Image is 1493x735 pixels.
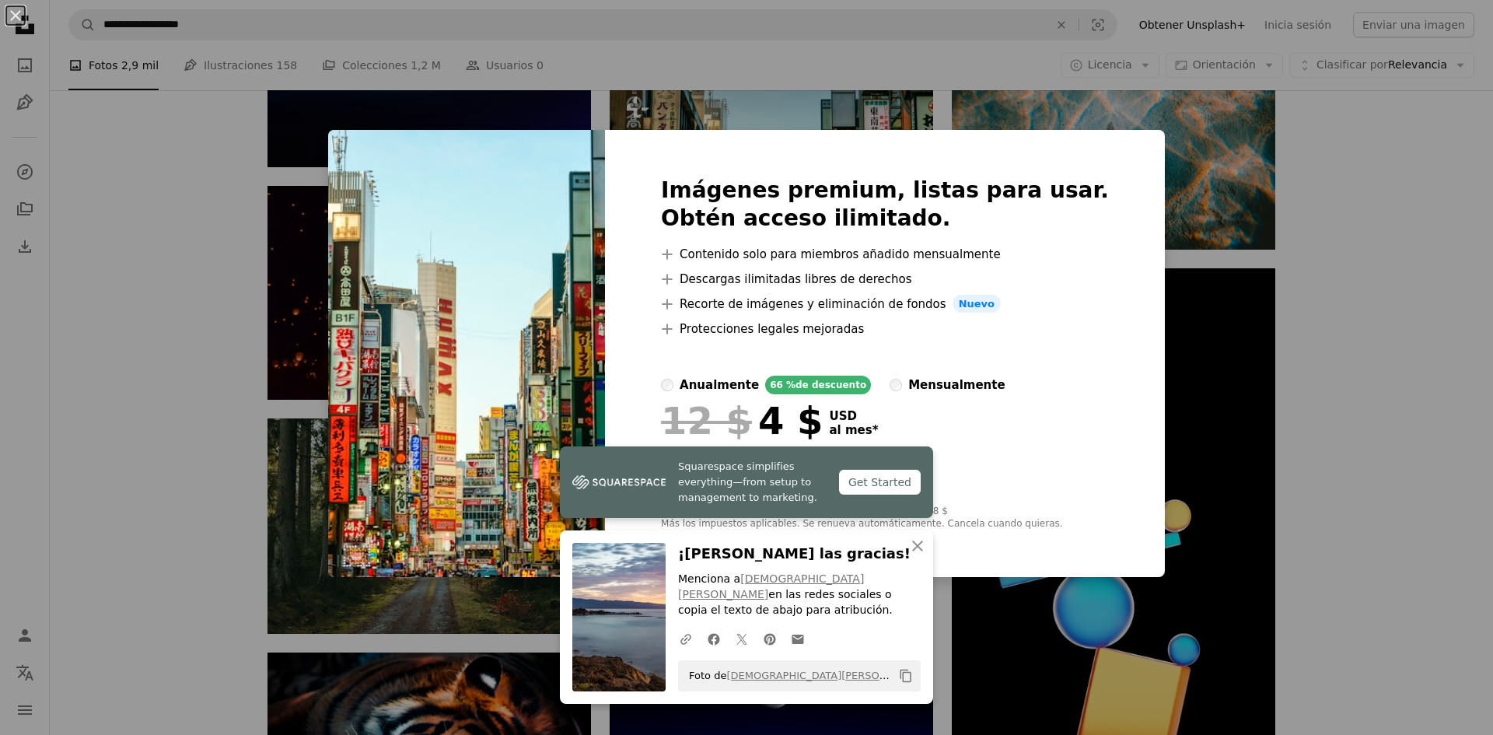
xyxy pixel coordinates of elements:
[893,663,919,689] button: Copiar al portapapeles
[700,623,728,654] a: Comparte en Facebook
[661,320,1109,338] li: Protecciones legales mejoradas
[661,270,1109,289] li: Descargas ilimitadas libres de derechos
[890,379,902,391] input: mensualmente
[678,543,921,565] h3: ¡[PERSON_NAME] las gracias!
[661,295,1109,313] li: Recorte de imágenes y eliminación de fondos
[560,446,933,518] a: Squarespace simplifies everything—from setup to management to marketing.Get Started
[839,470,921,495] div: Get Started
[661,401,752,441] span: 12 $
[953,295,1001,313] span: Nuevo
[728,623,756,654] a: Comparte en Twitter
[661,245,1109,264] li: Contenido solo para miembros añadido mensualmente
[784,623,812,654] a: Comparte por correo electrónico
[661,177,1109,233] h2: Imágenes premium, listas para usar. Obtén acceso ilimitado.
[678,459,827,506] span: Squarespace simplifies everything—from setup to management to marketing.
[681,663,893,688] span: Foto de en
[678,572,864,600] a: [DEMOGRAPHIC_DATA][PERSON_NAME]
[726,670,925,681] a: [DEMOGRAPHIC_DATA][PERSON_NAME]
[328,130,605,578] img: premium_photo-1722944969837-25bf2385056a
[680,376,759,394] div: anualmente
[765,376,871,394] div: 66 % de descuento
[908,376,1005,394] div: mensualmente
[678,572,921,618] p: Menciona a en las redes sociales o copia el texto de abajo para atribución.
[572,471,666,494] img: file-1747939142011-51e5cc87e3c9
[829,409,878,423] span: USD
[756,623,784,654] a: Comparte en Pinterest
[829,423,878,437] span: al mes *
[661,379,673,391] input: anualmente66 %de descuento
[661,401,823,441] div: 4 $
